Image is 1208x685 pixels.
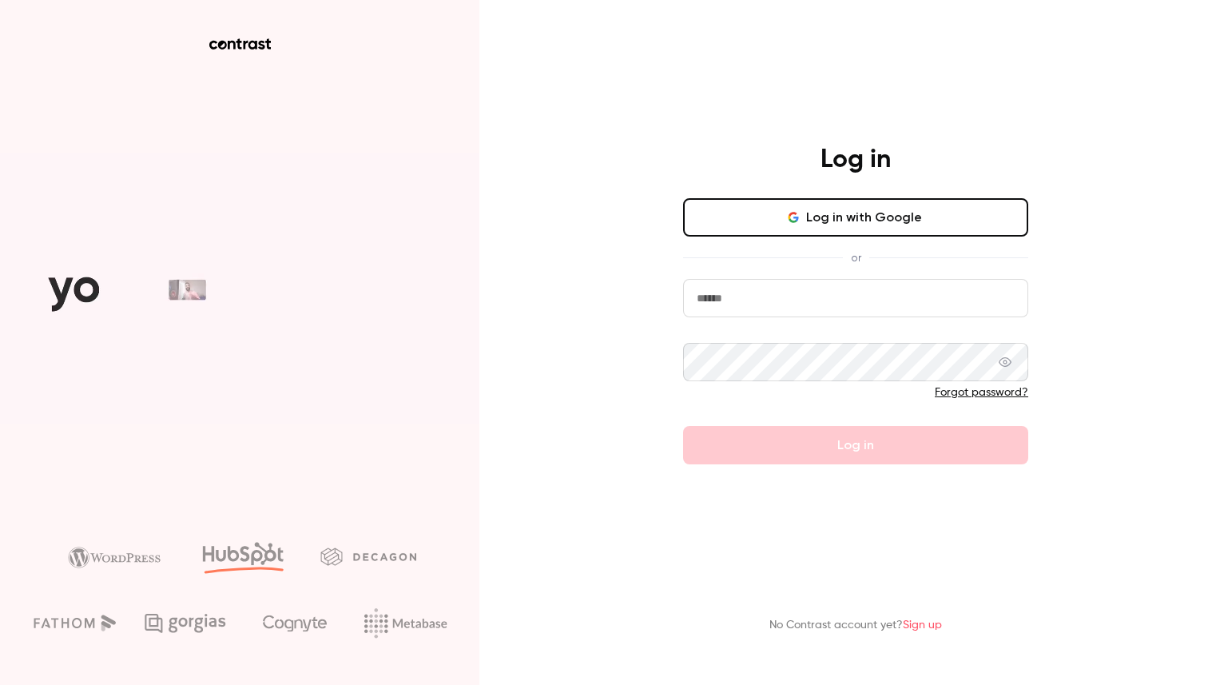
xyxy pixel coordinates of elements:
[320,548,416,565] img: decagon
[821,144,891,176] h4: Log in
[769,617,942,634] p: No Contrast account yet?
[903,619,942,631] a: Sign up
[683,198,1028,237] button: Log in with Google
[935,387,1028,398] a: Forgot password?
[843,249,869,266] span: or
